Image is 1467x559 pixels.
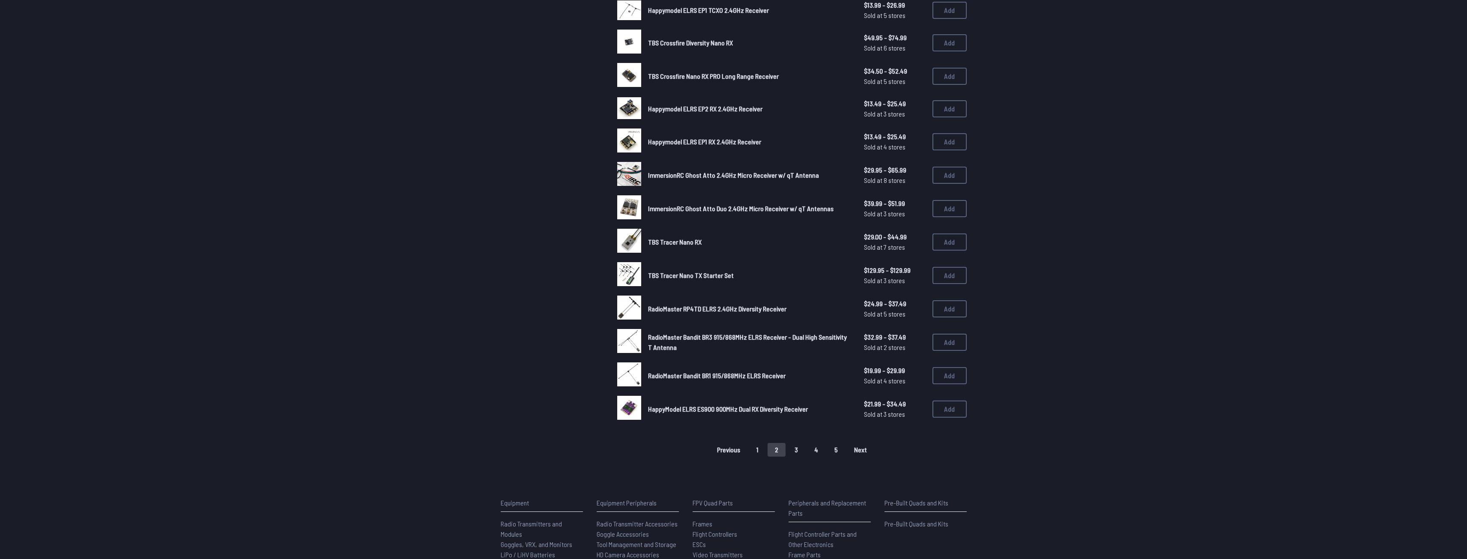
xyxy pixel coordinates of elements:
[597,550,659,559] span: HD Camera Accessories
[597,529,679,539] a: Goggle Accessories
[617,129,641,152] img: image
[648,104,850,114] a: Happymodel ELRS EP2 RX 2.4GHz Receiver
[847,443,874,457] button: Next
[864,165,926,175] span: $29.95 - $65.99
[864,265,926,275] span: $129.95 - $129.99
[864,342,926,353] span: Sold at 2 stores
[648,305,786,313] span: RadioMaster RP4TD ELRS 2.4GHz Diversity Receiver
[864,76,926,87] span: Sold at 5 stores
[501,519,583,539] a: Radio Transmitters and Modules
[932,401,967,418] button: Add
[648,170,850,180] a: ImmersionRC Ghost Atto 2.4GHz Micro Receiver w/ qT Antenna
[864,33,926,43] span: $49.95 - $74.99
[617,229,641,253] img: image
[648,304,850,314] a: RadioMaster RP4TD ELRS 2.4GHz Diversity Receiver
[617,129,641,155] a: image
[789,498,871,518] p: Peripherals and Replacement Parts
[648,204,834,212] span: ImmersionRC Ghost Atto Duo 2.4GHz Micro Receiver w/ qT Antennas
[884,519,967,529] a: Pre-Built Quads and Kits
[693,530,737,538] span: Flight Controllers
[864,299,926,309] span: $24.99 - $37.49
[617,195,641,219] img: image
[693,498,775,508] p: FPV Quad Parts
[787,443,805,457] button: 3
[648,38,850,48] a: TBS Crossfire Diversity Nano RX
[648,203,850,214] a: ImmersionRC Ghost Atto Duo 2.4GHz Micro Receiver w/ qT Antennas
[864,399,926,409] span: $21.99 - $34.49
[617,195,641,222] a: image
[617,396,641,420] img: image
[768,443,786,457] button: 2
[693,520,712,528] span: Frames
[864,66,926,76] span: $34.50 - $52.49
[617,396,641,422] a: image
[617,162,641,186] img: image
[648,71,850,81] a: TBS Crossfire Nano RX PRO Long Range Receiver
[617,30,641,54] img: image
[854,446,867,453] span: Next
[617,362,641,389] a: image
[597,539,679,550] a: Tool Management and Storage
[597,520,678,528] span: Radio Transmitter Accessories
[864,142,926,152] span: Sold at 4 stores
[932,233,967,251] button: Add
[864,10,926,21] span: Sold at 5 stores
[648,238,702,246] span: TBS Tracer Nano RX
[807,443,825,457] button: 4
[501,550,555,559] span: LiPo / LiHV Batteries
[932,334,967,351] button: Add
[617,262,641,289] a: image
[648,405,808,413] span: HappyModel ELRS ES900 900MHz Dual RX Diversity Receiver
[617,96,641,122] a: image
[932,300,967,317] button: Add
[501,539,583,550] a: Goggles, VRX, and Monitors
[864,242,926,252] span: Sold at 7 stores
[864,332,926,342] span: $32.99 - $37.49
[648,237,850,247] a: TBS Tracer Nano RX
[597,540,676,548] span: Tool Management and Storage
[693,540,706,548] span: ESCs
[597,519,679,529] a: Radio Transmitter Accessories
[864,132,926,142] span: $13.49 - $25.49
[864,43,926,53] span: Sold at 6 stores
[648,5,850,15] a: Happymodel ELRS EP1 TCXO 2.4GHz Receiver
[932,267,967,284] button: Add
[932,367,967,384] button: Add
[884,498,967,508] p: Pre-Built Quads and Kits
[597,498,679,508] p: Equipment Peripherals
[501,520,562,538] span: Radio Transmitters and Modules
[648,271,734,279] span: TBS Tracer Nano TX Starter Set
[648,404,850,414] a: HappyModel ELRS ES900 900MHz Dual RX Diversity Receiver
[749,443,766,457] button: 1
[710,443,747,457] button: Previous
[617,162,641,188] a: image
[864,409,926,419] span: Sold at 3 stores
[864,376,926,386] span: Sold at 4 stores
[864,109,926,119] span: Sold at 3 stores
[648,138,761,146] span: Happymodel ELRS EP1 RX 2.4GHz Receiver
[693,550,743,559] span: Video Transmitters
[884,520,948,528] span: Pre-Built Quads and Kits
[827,443,845,457] button: 5
[617,30,641,56] a: image
[617,0,641,20] img: image
[617,296,641,320] img: image
[617,296,641,322] a: image
[648,72,779,80] span: TBS Crossfire Nano RX PRO Long Range Receiver
[932,167,967,184] button: Add
[648,105,762,113] span: Happymodel ELRS EP2 RX 2.4GHz Receiver
[693,519,775,529] a: Frames
[617,329,641,353] img: image
[864,275,926,286] span: Sold at 3 stores
[617,362,641,386] img: image
[864,198,926,209] span: $39.99 - $51.99
[617,229,641,255] a: image
[932,133,967,150] button: Add
[932,200,967,217] button: Add
[617,63,641,87] img: image
[648,137,850,147] a: Happymodel ELRS EP1 RX 2.4GHz Receiver
[932,34,967,51] button: Add
[789,550,821,559] span: Frame Parts
[932,100,967,117] button: Add
[648,371,850,381] a: RadioMaster Bandit BR1 915/868MHz ELRS Receiver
